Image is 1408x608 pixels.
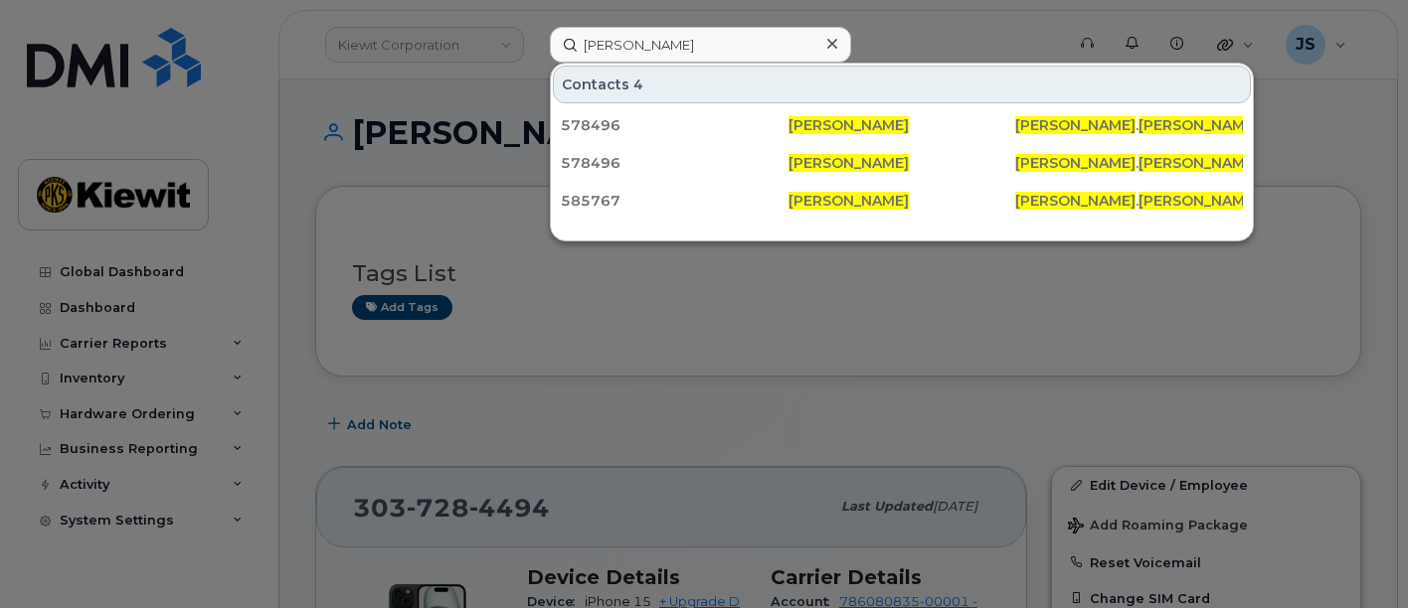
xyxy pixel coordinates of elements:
iframe: Messenger Launcher [1321,522,1393,593]
span: 4 [633,75,643,94]
span: [PERSON_NAME] [1139,154,1259,172]
a: 585767[PERSON_NAME][PERSON_NAME].[PERSON_NAME]1@[PERSON_NAME][DOMAIN_NAME] [553,183,1251,219]
span: [PERSON_NAME] [789,192,909,210]
a: 578496[PERSON_NAME][PERSON_NAME].[PERSON_NAME]@[PERSON_NAME][DOMAIN_NAME] [553,145,1251,181]
span: [PERSON_NAME] [1015,192,1136,210]
span: [PERSON_NAME] [1015,116,1136,134]
div: 585767 [561,191,789,211]
div: 578496 [561,153,789,173]
span: [PERSON_NAME] [789,116,909,134]
span: [PERSON_NAME] [1015,154,1136,172]
span: [PERSON_NAME] [1139,116,1259,134]
div: . @[PERSON_NAME][DOMAIN_NAME] [1015,153,1243,173]
span: [PERSON_NAME] [1139,192,1259,210]
div: Contacts [553,66,1251,103]
div: . 1@[PERSON_NAME][DOMAIN_NAME] [1015,191,1243,211]
span: [PERSON_NAME] [789,154,909,172]
div: 578496 [561,115,789,135]
div: . @[PERSON_NAME][DOMAIN_NAME] [1015,115,1243,135]
a: 578496[PERSON_NAME][PERSON_NAME].[PERSON_NAME]@[PERSON_NAME][DOMAIN_NAME] [553,107,1251,143]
